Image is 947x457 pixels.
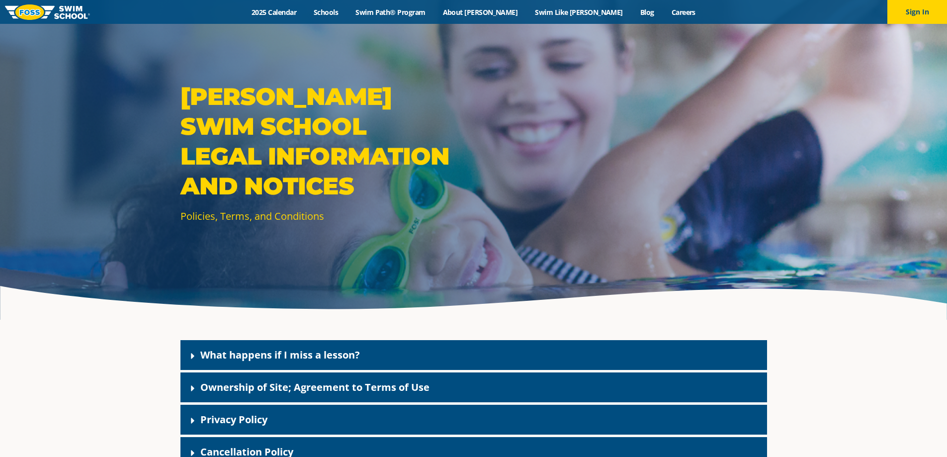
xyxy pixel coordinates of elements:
a: Schools [305,7,347,17]
a: Careers [663,7,704,17]
a: 2025 Calendar [243,7,305,17]
img: FOSS Swim School Logo [5,4,90,20]
a: Ownership of Site; Agreement to Terms of Use [200,380,430,394]
a: Swim Path® Program [347,7,434,17]
p: Policies, Terms, and Conditions [180,209,469,223]
div: Privacy Policy [180,405,767,435]
p: [PERSON_NAME] Swim School Legal Information and Notices [180,82,469,201]
a: Privacy Policy [200,413,267,426]
div: What happens if I miss a lesson? [180,340,767,370]
a: What happens if I miss a lesson? [200,348,360,362]
a: Swim Like [PERSON_NAME] [526,7,632,17]
a: About [PERSON_NAME] [434,7,526,17]
a: Blog [631,7,663,17]
div: Ownership of Site; Agreement to Terms of Use [180,372,767,402]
